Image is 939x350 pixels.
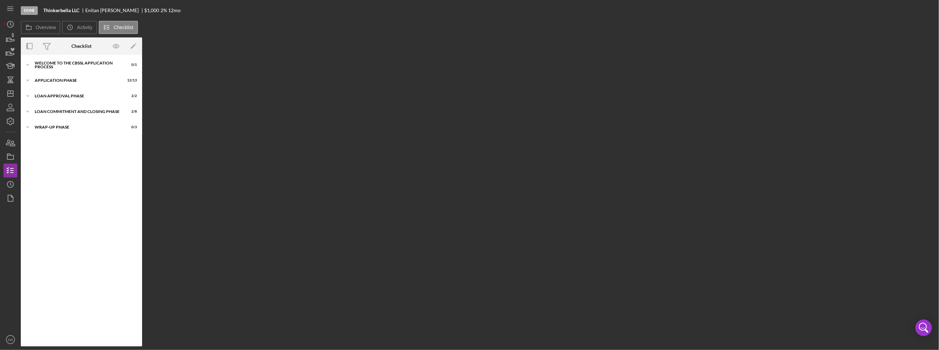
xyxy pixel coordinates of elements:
[8,338,13,342] text: MR
[114,25,133,30] label: Checklist
[124,63,137,67] div: 0 / 1
[77,25,92,30] label: Activity
[124,78,137,82] div: 12 / 13
[99,21,138,34] button: Checklist
[35,61,120,69] div: Welcome to the CBSSL Application Process
[124,94,137,98] div: 2 / 2
[21,6,38,15] div: Done
[124,110,137,114] div: 2 / 8
[915,320,932,336] div: Open Intercom Messenger
[21,21,60,34] button: Overview
[3,333,17,347] button: MR
[36,25,56,30] label: Overview
[71,43,92,49] div: Checklist
[124,125,137,129] div: 0 / 3
[168,8,181,13] div: 12 mo
[43,8,79,13] b: Thinkerbella LLC
[35,110,120,114] div: Loan Commitment and Closing Phase
[62,21,97,34] button: Activity
[160,8,167,13] div: 2 %
[35,125,120,129] div: Wrap-Up Phase
[35,94,120,98] div: Loan Approval Phase
[85,8,145,13] div: Enitan [PERSON_NAME]
[35,78,120,82] div: Application Phase
[145,8,159,13] div: $1,000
